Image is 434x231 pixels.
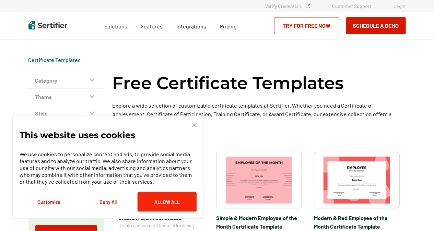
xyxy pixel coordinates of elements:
[20,151,197,185] p: We use cookies to personalize content and ads, to provide social media features and to analyze ou...
[394,3,406,9] a: Login
[226,157,292,204] img: Simple & Modern Employee of the Month Certificate Template
[176,21,206,30] a: Integrations
[28,105,104,122] button: Style
[220,23,237,29] span: Pricing
[332,3,372,9] a: Customer Support
[266,3,310,9] a: Verify Credentials
[28,89,104,105] button: Theme
[176,23,206,29] span: Integrations
[28,57,81,63] div: Breadcrumb
[113,72,344,94] h1: Free Certificate Templates
[20,132,135,138] p: This website uses cookies
[79,192,138,211] button: Deny All
[138,192,197,211] button: Allow All
[346,17,406,34] button: Schedule a Demo
[314,214,400,231] span: Modern & Red Employee of the Month Certificate Template
[141,21,163,30] span: Features
[104,21,127,30] span: Solutions
[28,21,67,29] img: Sertifier | Digital Credentialing Platform
[192,123,197,127] img: Cookie Popup Close
[28,57,81,63] a: Certificate Templates
[324,157,390,204] img: Modern & Red Employee of the Month Certificate Template
[20,192,79,211] button: Customize
[113,101,406,127] p: Explore a wide selection of customizable certificate templates at Sertifier. Whether you need a C...
[220,21,237,30] a: Pricing
[274,17,339,34] a: Try for Free Now
[306,4,310,8] img: Verified
[28,72,104,89] button: Category
[216,214,302,231] span: Simple & Modern Employee of the Month Certificate Template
